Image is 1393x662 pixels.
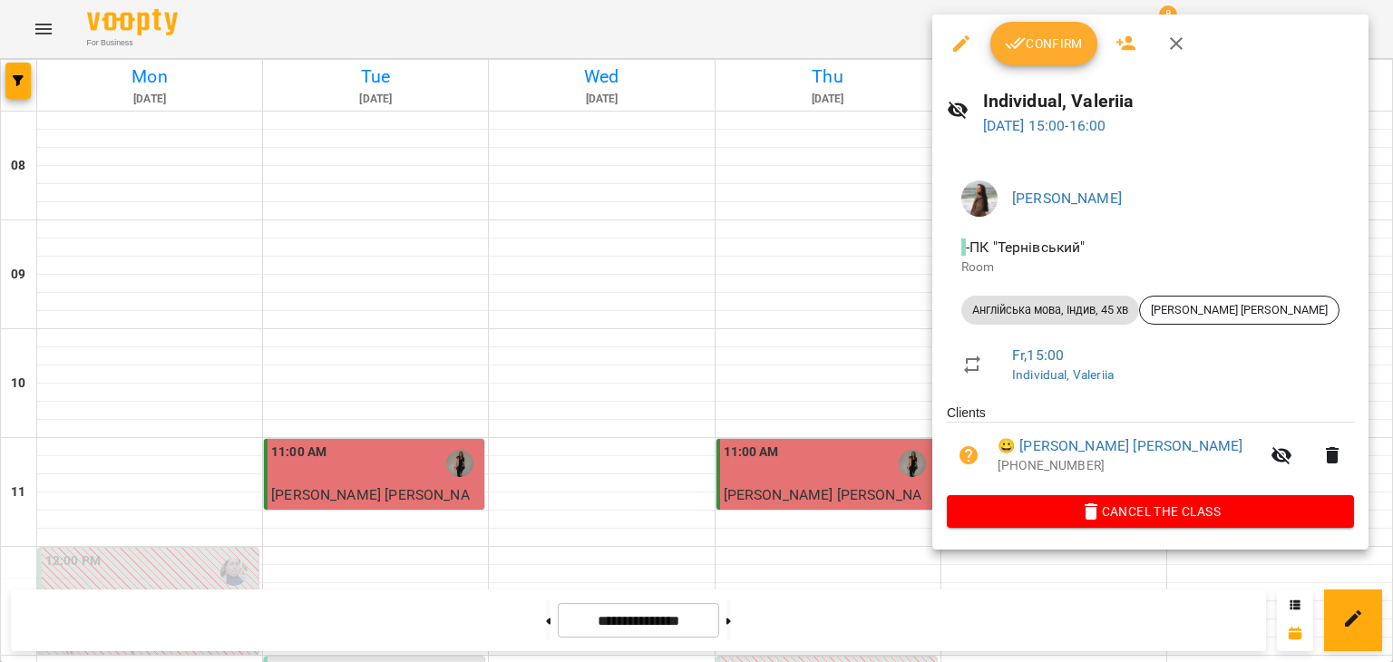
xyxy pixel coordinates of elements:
span: Confirm [1005,33,1083,54]
h6: Individual, Valeriia [983,87,1354,115]
span: Cancel the class [961,501,1339,522]
div: [PERSON_NAME] [PERSON_NAME] [1139,296,1339,325]
ul: Clients [947,404,1354,494]
span: - ПК "Тернівський" [961,239,1089,256]
img: d0f4ba6cb41ffc8824a97ed9dcae2a4a.jpg [961,180,998,217]
button: Unpaid. Bill the attendance? [947,433,990,477]
button: Cancel the class [947,495,1354,528]
a: Fr , 15:00 [1012,346,1064,364]
span: Англійська мова, Індив, 45 хв [961,302,1139,318]
a: 😀 [PERSON_NAME] [PERSON_NAME] [998,435,1242,457]
a: [PERSON_NAME] [1012,190,1122,207]
a: Individual, Valeriia [1012,367,1114,382]
button: Confirm [990,22,1097,65]
a: [DATE] 15:00-16:00 [983,117,1106,134]
p: [PHONE_NUMBER] [998,457,1260,475]
p: Room [961,258,1339,277]
span: [PERSON_NAME] [PERSON_NAME] [1140,302,1339,318]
